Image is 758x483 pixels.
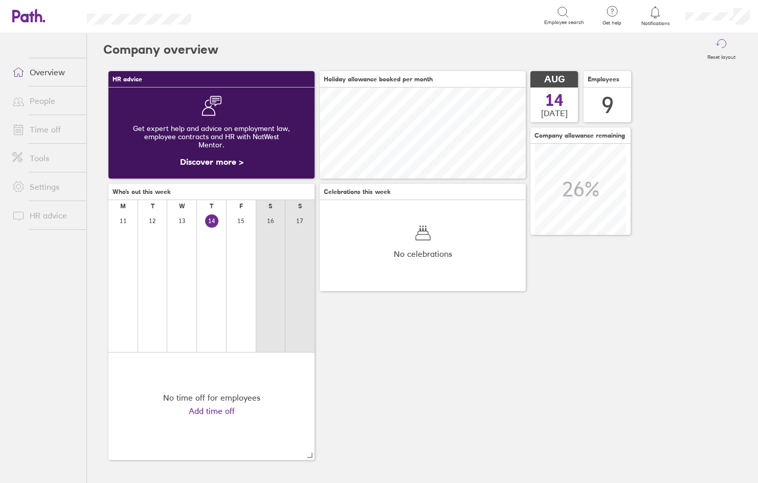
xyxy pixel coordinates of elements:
button: Reset layout [701,33,742,66]
span: Notifications [639,20,672,27]
div: No time off for employees [163,393,260,402]
div: S [269,203,272,210]
span: No celebrations [394,249,452,258]
a: Time off [4,119,86,140]
span: AUG [544,74,565,85]
a: Settings [4,177,86,197]
a: Tools [4,148,86,168]
span: HR advice [113,76,142,83]
span: Employee search [544,19,584,26]
div: T [151,203,154,210]
div: T [210,203,213,210]
span: Employees [588,76,619,83]
span: Get help [595,20,629,26]
a: Overview [4,62,86,82]
label: Reset layout [701,51,742,60]
span: Holiday allowance booked per month [324,76,433,83]
div: Search [219,11,245,20]
a: Notifications [639,5,672,27]
a: Discover more > [180,157,243,167]
span: Who's out this week [113,188,171,195]
div: M [120,203,126,210]
span: Company allowance remaining [534,132,625,139]
div: 9 [601,92,614,118]
a: HR advice [4,205,86,226]
div: W [179,203,185,210]
div: F [239,203,243,210]
h2: Company overview [103,33,218,66]
div: S [298,203,302,210]
a: People [4,91,86,111]
span: 14 [545,92,564,108]
div: Get expert help and advice on employment law, employee contracts and HR with NatWest Mentor. [117,116,306,157]
span: [DATE] [541,108,568,118]
a: Add time off [189,406,235,415]
span: Celebrations this week [324,188,391,195]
